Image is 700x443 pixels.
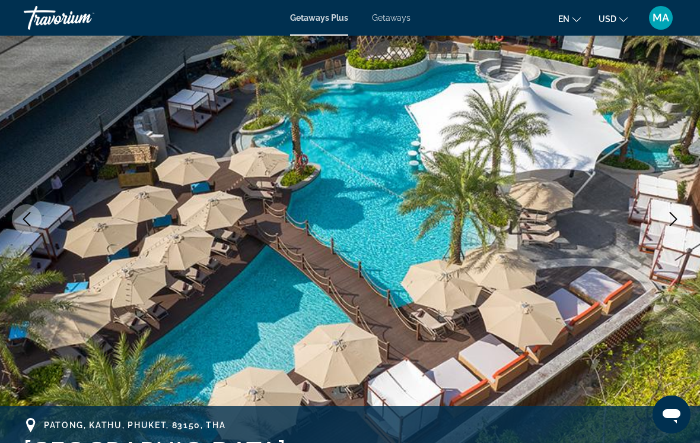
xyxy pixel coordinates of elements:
span: Patong, Kathu, Phuket, 83150, THA [44,420,225,430]
iframe: Кнопка запуска окна обмена сообщениями [653,395,691,433]
a: Getaways Plus [290,13,348,23]
a: Getaways [372,13,411,23]
button: Change language [558,10,581,27]
button: Previous image [12,204,42,234]
span: en [558,14,569,24]
span: MA [653,12,669,24]
button: Change currency [599,10,628,27]
a: Travorium [24,2,142,33]
button: Next image [658,204,688,234]
span: USD [599,14,616,24]
button: User Menu [645,5,676,30]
